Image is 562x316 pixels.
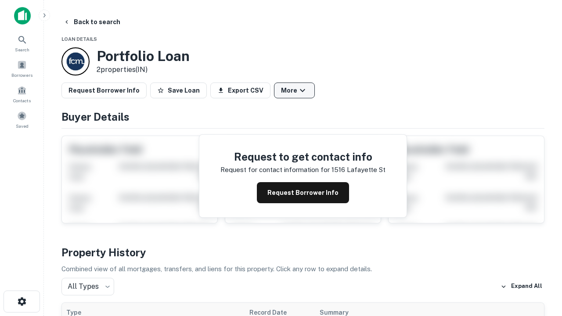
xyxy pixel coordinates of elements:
div: All Types [61,278,114,295]
a: Borrowers [3,57,41,80]
span: Saved [16,122,29,129]
span: Contacts [13,97,31,104]
a: Saved [3,108,41,131]
p: 1516 lafayette st [331,165,385,175]
span: Loan Details [61,36,97,42]
h3: Portfolio Loan [97,48,190,65]
iframe: Chat Widget [518,246,562,288]
button: Back to search [60,14,124,30]
a: Contacts [3,82,41,106]
p: Request for contact information for [220,165,330,175]
button: More [274,83,315,98]
button: Request Borrower Info [61,83,147,98]
button: Export CSV [210,83,270,98]
h4: Request to get contact info [220,149,385,165]
span: Search [15,46,29,53]
a: Search [3,31,41,55]
img: capitalize-icon.png [14,7,31,25]
button: Request Borrower Info [257,182,349,203]
p: Combined view of all mortgages, transfers, and liens for this property. Click any row to expand d... [61,264,544,274]
span: Borrowers [11,72,32,79]
h4: Property History [61,244,544,260]
h4: Buyer Details [61,109,544,125]
p: 2 properties (IN) [97,65,190,75]
button: Save Loan [150,83,207,98]
button: Expand All [498,280,544,293]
